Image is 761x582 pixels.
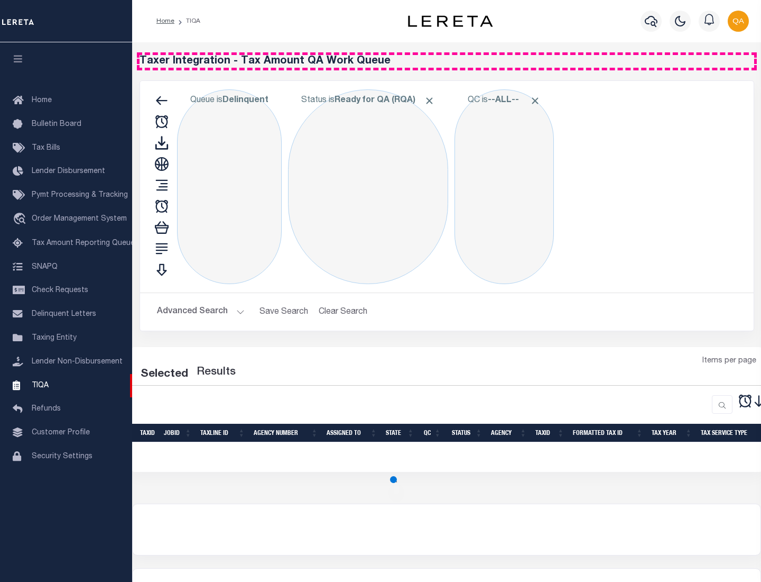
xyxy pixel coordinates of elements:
[160,424,196,442] th: JobID
[419,424,446,442] th: QC
[728,11,749,32] img: svg+xml;base64,PHN2ZyB4bWxucz0iaHR0cDovL3d3dy53My5vcmcvMjAwMC9zdmciIHBvaW50ZXItZXZlbnRzPSJub25lIi...
[253,302,314,322] button: Save Search
[32,144,60,152] span: Tax Bills
[647,424,697,442] th: Tax Year
[136,424,160,442] th: TaxID
[197,364,236,381] label: Results
[32,240,135,247] span: Tax Amount Reporting Queue
[702,356,756,367] span: Items per page
[32,263,58,270] span: SNAPQ
[32,287,88,294] span: Check Requests
[157,302,245,322] button: Advanced Search
[32,405,61,413] span: Refunds
[530,95,541,106] span: Click to Remove
[32,215,127,223] span: Order Management System
[140,55,754,68] h5: Taxer Integration - Tax Amount QA Work Queue
[32,429,90,436] span: Customer Profile
[32,121,81,128] span: Bulletin Board
[196,424,249,442] th: TaxLine ID
[335,96,435,105] b: Ready for QA (RQA)
[32,453,92,460] span: Security Settings
[32,311,96,318] span: Delinquent Letters
[156,18,174,24] a: Home
[222,96,268,105] b: Delinquent
[487,424,531,442] th: Agency
[408,15,493,27] img: logo-dark.svg
[314,302,372,322] button: Clear Search
[488,96,519,105] b: --ALL--
[322,424,382,442] th: Assigned To
[141,366,188,383] div: Selected
[177,89,282,284] div: Click to Edit
[32,168,105,175] span: Lender Disbursement
[454,89,554,284] div: Click to Edit
[382,424,419,442] th: State
[32,192,128,199] span: Pymt Processing & Tracking
[32,358,123,366] span: Lender Non-Disbursement
[32,381,49,389] span: TIQA
[288,89,448,284] div: Click to Edit
[424,95,435,106] span: Click to Remove
[249,424,322,442] th: Agency Number
[32,334,77,342] span: Taxing Entity
[32,97,52,104] span: Home
[569,424,647,442] th: Formatted Tax ID
[446,424,487,442] th: Status
[531,424,569,442] th: TaxID
[174,16,200,26] li: TIQA
[13,213,30,226] i: travel_explore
